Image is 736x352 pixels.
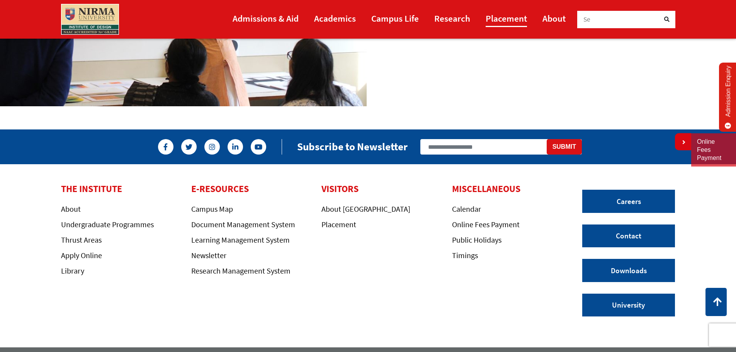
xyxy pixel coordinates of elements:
[191,204,233,214] a: Campus Map
[452,235,501,245] a: Public Holidays
[191,266,291,275] a: Research Management System
[582,190,675,213] a: Careers
[191,250,226,260] a: Newsletter
[582,224,675,248] a: Contact
[452,204,481,214] a: Calendar
[583,15,591,24] span: Se
[452,250,478,260] a: Timings
[547,139,582,155] button: Submit
[61,266,84,275] a: Library
[297,140,408,153] h2: Subscribe to Newsletter
[61,235,102,245] a: Thrust Areas
[697,138,730,162] a: Online Fees Payment
[371,10,419,27] a: Campus Life
[582,259,675,282] a: Downloads
[321,204,410,214] a: About [GEOGRAPHIC_DATA]
[61,4,119,35] img: main_logo
[486,10,527,27] a: Placement
[582,294,675,317] a: University
[321,219,356,229] a: Placement
[61,219,154,229] a: Undergraduate Programmes
[452,219,520,229] a: Online Fees Payment
[191,235,290,245] a: Learning Management System
[434,10,470,27] a: Research
[314,10,356,27] a: Academics
[233,10,299,27] a: Admissions & Aid
[191,219,295,229] a: Document Management System
[542,10,566,27] a: About
[61,250,102,260] a: Apply Online
[61,204,81,214] a: About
